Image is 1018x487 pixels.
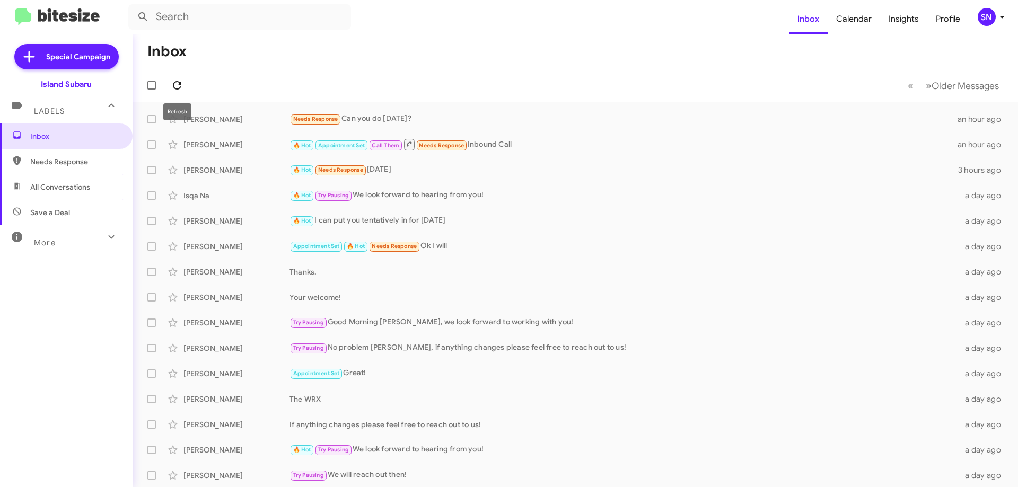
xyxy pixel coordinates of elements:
[30,156,120,167] span: Needs Response
[289,316,959,329] div: Good Morning [PERSON_NAME], we look forward to working with you!
[30,182,90,192] span: All Conversations
[289,240,959,252] div: Ok I will
[959,445,1010,455] div: a day ago
[183,292,289,303] div: [PERSON_NAME]
[183,394,289,404] div: [PERSON_NAME]
[30,207,70,218] span: Save a Deal
[908,79,914,92] span: «
[183,241,289,252] div: [PERSON_NAME]
[293,446,311,453] span: 🔥 Hot
[183,445,289,455] div: [PERSON_NAME]
[919,75,1005,96] button: Next
[128,4,351,30] input: Search
[183,343,289,353] div: [PERSON_NAME]
[902,75,1005,96] nav: Page navigation example
[880,4,927,34] a: Insights
[183,190,289,201] div: Isqa Na
[419,142,464,149] span: Needs Response
[30,131,120,141] span: Inbox
[46,51,110,62] span: Special Campaign
[901,75,920,96] button: Previous
[926,79,932,92] span: »
[959,419,1010,430] div: a day ago
[959,343,1010,353] div: a day ago
[183,317,289,328] div: [PERSON_NAME]
[163,103,191,120] div: Refresh
[959,368,1010,379] div: a day ago
[34,238,56,247] span: More
[958,114,1010,125] div: an hour ago
[289,394,959,404] div: The WRX
[289,367,959,379] div: Great!
[41,79,92,90] div: Island Subaru
[959,292,1010,303] div: a day ago
[289,469,959,481] div: We will reach out then!
[958,165,1010,175] div: 3 hours ago
[347,243,365,250] span: 🔥 Hot
[789,4,828,34] a: Inbox
[14,44,119,69] a: Special Campaign
[293,166,311,173] span: 🔥 Hot
[289,342,959,354] div: No problem [PERSON_NAME], if anything changes please feel free to reach out to us!
[958,139,1010,150] div: an hour ago
[289,164,958,176] div: [DATE]
[293,344,324,351] span: Try Pausing
[927,4,969,34] a: Profile
[318,166,363,173] span: Needs Response
[183,368,289,379] div: [PERSON_NAME]
[959,241,1010,252] div: a day ago
[978,8,996,26] div: SN
[289,267,959,277] div: Thanks.
[183,267,289,277] div: [PERSON_NAME]
[147,43,187,60] h1: Inbox
[183,470,289,481] div: [PERSON_NAME]
[289,292,959,303] div: Your welcome!
[293,142,311,149] span: 🔥 Hot
[289,419,959,430] div: If anything changes please feel free to reach out to us!
[969,8,1006,26] button: SN
[293,192,311,199] span: 🔥 Hot
[34,107,65,116] span: Labels
[293,319,324,326] span: Try Pausing
[289,189,959,201] div: We look forward to hearing from you!
[183,216,289,226] div: [PERSON_NAME]
[293,116,338,122] span: Needs Response
[959,317,1010,328] div: a day ago
[959,394,1010,404] div: a day ago
[318,142,365,149] span: Appointment Set
[959,470,1010,481] div: a day ago
[183,114,289,125] div: [PERSON_NAME]
[318,192,349,199] span: Try Pausing
[959,267,1010,277] div: a day ago
[293,217,311,224] span: 🔥 Hot
[289,138,958,151] div: Inbound Call
[293,370,340,377] span: Appointment Set
[959,216,1010,226] div: a day ago
[183,419,289,430] div: [PERSON_NAME]
[289,113,958,125] div: Can you do [DATE]?
[183,165,289,175] div: [PERSON_NAME]
[289,215,959,227] div: I can put you tentatively in for [DATE]
[293,472,324,479] span: Try Pausing
[828,4,880,34] a: Calendar
[372,142,399,149] span: Call Them
[372,243,417,250] span: Needs Response
[293,243,340,250] span: Appointment Set
[183,139,289,150] div: [PERSON_NAME]
[318,446,349,453] span: Try Pausing
[932,80,999,92] span: Older Messages
[959,190,1010,201] div: a day ago
[289,444,959,456] div: We look forward to hearing from you!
